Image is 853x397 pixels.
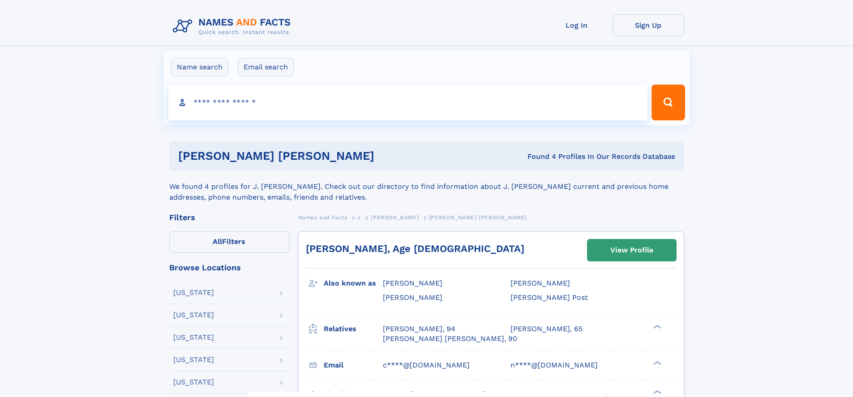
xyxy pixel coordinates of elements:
[178,150,451,162] h1: [PERSON_NAME] [PERSON_NAME]
[173,312,214,319] div: [US_STATE]
[171,58,228,77] label: Name search
[213,237,222,246] span: All
[169,171,684,203] div: We found 4 profiles for J. [PERSON_NAME]. Check out our directory to find information about J. [P...
[383,324,455,334] a: [PERSON_NAME], 94
[510,279,570,287] span: [PERSON_NAME]
[371,214,419,221] span: [PERSON_NAME]
[429,214,527,221] span: [PERSON_NAME] [PERSON_NAME]
[173,334,214,341] div: [US_STATE]
[371,212,419,223] a: [PERSON_NAME]
[383,279,442,287] span: [PERSON_NAME]
[324,276,383,291] h3: Also known as
[613,14,684,36] a: Sign Up
[383,293,442,302] span: [PERSON_NAME]
[510,324,583,334] a: [PERSON_NAME], 65
[173,379,214,386] div: [US_STATE]
[652,85,685,120] button: Search Button
[357,212,361,223] a: J
[324,358,383,373] h3: Email
[510,293,588,302] span: [PERSON_NAME] Post
[610,240,653,260] div: View Profile
[169,213,289,222] div: Filters
[173,289,214,296] div: [US_STATE]
[383,334,517,344] a: [PERSON_NAME] [PERSON_NAME], 90
[169,14,298,38] img: Logo Names and Facts
[168,85,648,120] input: search input
[238,58,294,77] label: Email search
[324,321,383,337] h3: Relatives
[541,14,613,36] a: Log In
[298,212,347,223] a: Names and Facts
[169,264,289,272] div: Browse Locations
[173,356,214,363] div: [US_STATE]
[651,324,662,329] div: ❯
[357,214,361,221] span: J
[587,239,676,261] a: View Profile
[451,152,675,162] div: Found 4 Profiles In Our Records Database
[651,389,662,395] div: ❯
[169,231,289,253] label: Filters
[651,360,662,366] div: ❯
[306,243,524,254] a: [PERSON_NAME], Age [DEMOGRAPHIC_DATA]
